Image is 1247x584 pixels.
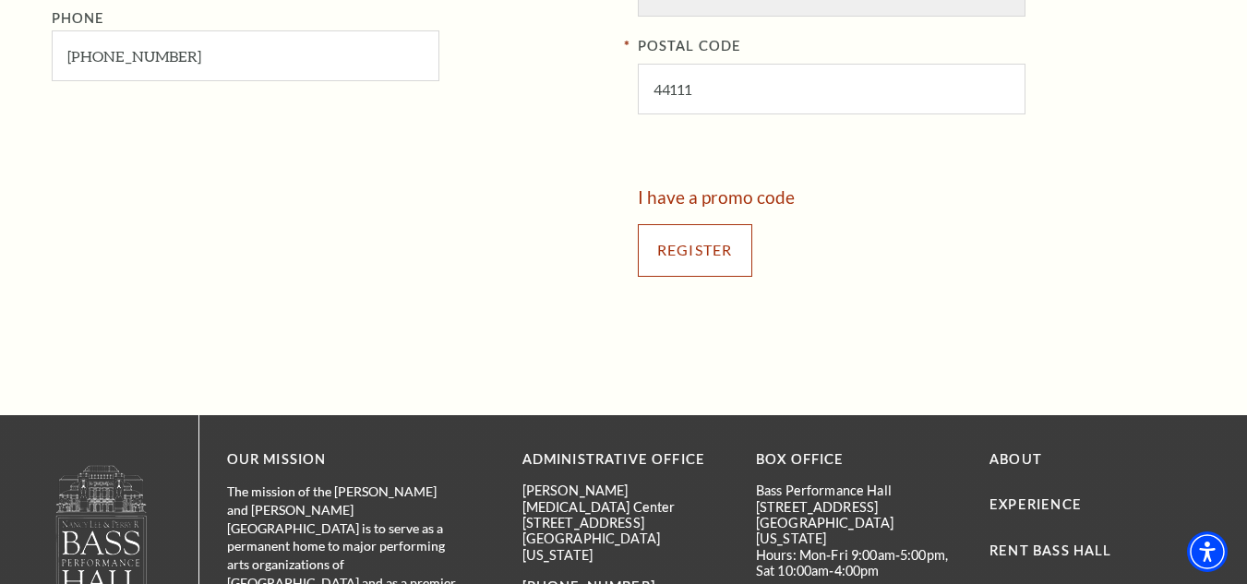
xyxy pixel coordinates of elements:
[1187,531,1228,572] div: Accessibility Menu
[756,499,962,515] p: [STREET_ADDRESS]
[638,186,795,208] a: I have a promo code
[989,496,1082,512] a: Experience
[989,451,1042,467] a: About
[522,530,728,563] p: [GEOGRAPHIC_DATA][US_STATE]
[522,515,728,530] p: [STREET_ADDRESS]
[756,448,962,471] p: BOX OFFICE
[756,483,962,498] p: Bass Performance Hall
[638,64,1025,114] input: POSTAL CODE
[522,448,728,471] p: Administrative Office
[989,542,1111,558] a: Rent Bass Hall
[52,10,105,26] label: Phone
[522,483,728,515] p: [PERSON_NAME][MEDICAL_DATA] Center
[227,448,458,471] p: OUR MISSION
[638,35,1196,58] label: POSTAL CODE
[638,224,752,276] input: Submit button
[756,515,962,547] p: [GEOGRAPHIC_DATA][US_STATE]
[756,547,962,579] p: Hours: Mon-Fri 9:00am-5:00pm, Sat 10:00am-4:00pm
